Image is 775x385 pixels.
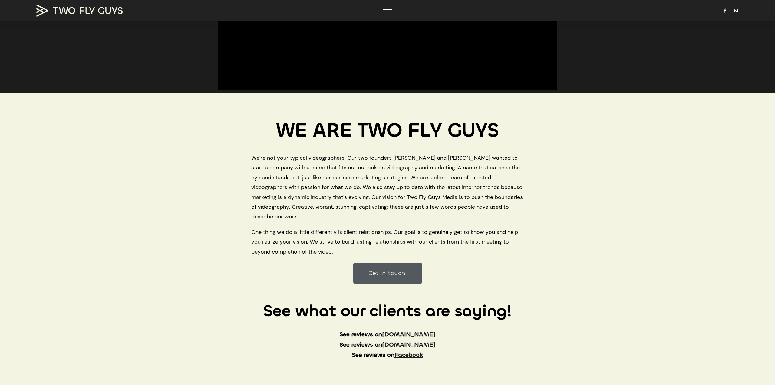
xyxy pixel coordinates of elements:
[36,5,123,17] img: TWO FLY GUYS MEDIA
[276,118,499,143] span: WE ARE TWO FLY GUYS
[394,351,423,359] a: Facebook
[352,351,423,359] span: See reviews on
[340,330,436,338] span: See reviews on
[251,153,524,222] span: We're not your typical videographers. Our two founders [PERSON_NAME] and [PERSON_NAME] wanted to ...
[251,303,524,319] h2: See what our clients are saying!
[36,5,127,17] a: TWO FLY GUYS MEDIA TWO FLY GUYS MEDIA
[368,270,407,276] span: Get in touch!
[382,330,436,338] a: [DOMAIN_NAME]
[251,227,524,257] span: One thing we do a little differently is client relationships. Our goal is to genuinely get to kno...
[353,263,422,284] a: Get in touch!
[340,340,436,349] span: See reviews on
[382,340,436,349] a: [DOMAIN_NAME]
